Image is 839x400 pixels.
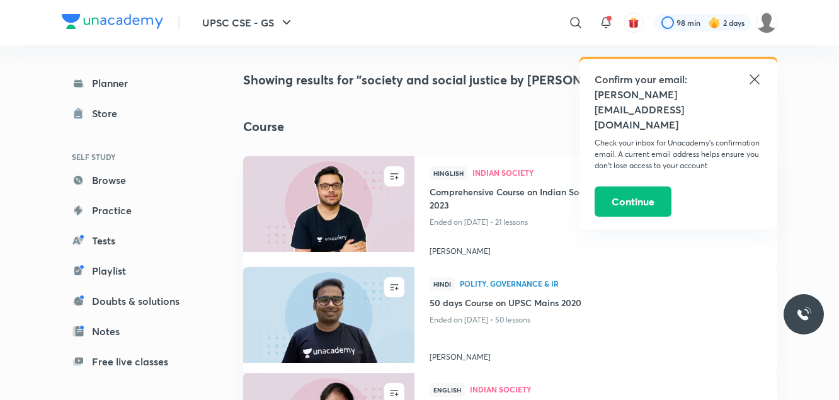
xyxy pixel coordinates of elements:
[430,241,762,257] a: [PERSON_NAME]
[708,16,721,29] img: streak
[62,14,163,29] img: Company Logo
[430,346,762,363] a: [PERSON_NAME]
[62,198,208,223] a: Practice
[62,258,208,283] a: Playlist
[62,168,208,193] a: Browse
[430,166,467,180] span: Hinglish
[430,277,455,291] span: Hindi
[756,12,777,33] img: LEKHA
[430,214,762,231] p: Ended on [DATE] • 21 lessons
[62,101,208,126] a: Store
[243,117,284,136] h2: Course
[470,386,762,393] span: Indian Society
[430,185,762,214] a: Comprehensive Course on Indian Society and Social Justice, UPSC CSE - GS 2023
[62,228,208,253] a: Tests
[430,312,762,328] p: Ended on [DATE] • 50 lessons
[243,71,777,89] h4: Showing results for "society and social justice by [PERSON_NAME]"
[430,296,762,312] a: 50 days Course on UPSC Mains 2020
[796,307,811,322] img: ttu
[470,386,762,394] a: Indian Society
[595,87,762,132] h5: [PERSON_NAME][EMAIL_ADDRESS][DOMAIN_NAME]
[62,146,208,168] h6: SELF STUDY
[243,156,414,267] a: new-thumbnail
[62,319,208,344] a: Notes
[62,14,163,32] a: Company Logo
[472,169,762,176] span: Indian Society
[62,349,208,374] a: Free live classes
[430,383,465,397] span: English
[595,186,671,217] button: Continue
[241,266,416,363] img: new-thumbnail
[92,106,125,121] div: Store
[460,280,762,289] a: Polity, Governance & IR
[62,289,208,314] a: Doubts & solutions
[595,72,762,87] h5: Confirm your email:
[241,155,416,253] img: new-thumbnail
[628,17,639,28] img: avatar
[62,71,208,96] a: Planner
[624,13,644,33] button: avatar
[472,169,762,178] a: Indian Society
[243,267,414,373] a: new-thumbnail
[460,280,762,287] span: Polity, Governance & IR
[595,137,762,171] p: Check your inbox for Unacademy’s confirmation email. A current email address helps ensure you don...
[195,10,302,35] button: UPSC CSE - GS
